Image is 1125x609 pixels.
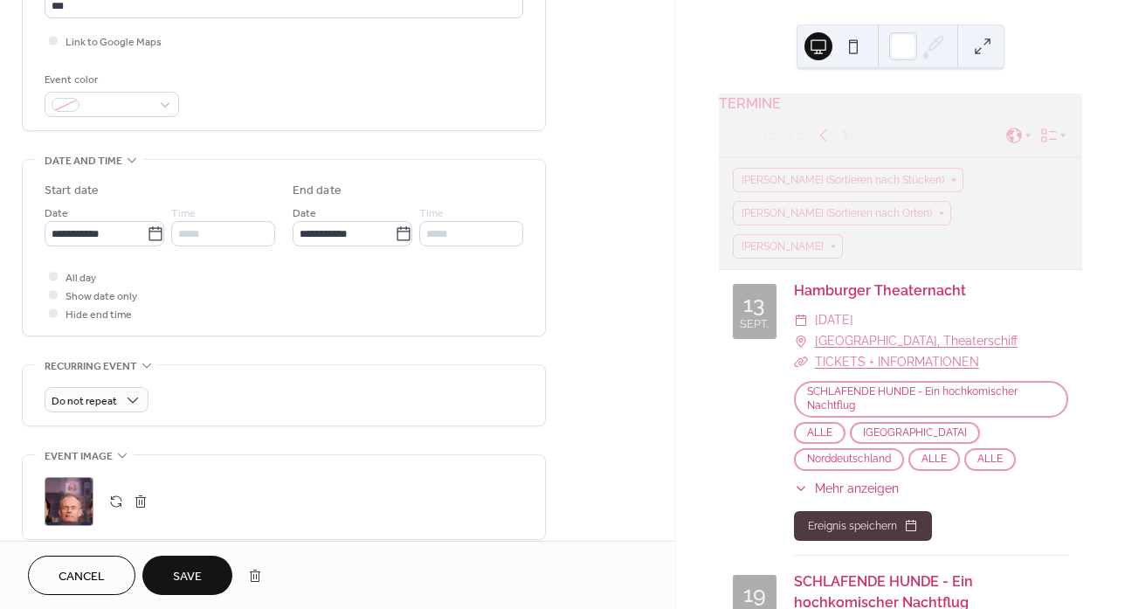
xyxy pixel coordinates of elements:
div: ​ [794,310,808,331]
span: Cancel [59,568,105,586]
div: ​ [794,331,808,352]
span: Recurring event [45,357,137,376]
a: Hamburger Theaternacht [794,282,966,299]
div: 13 [743,294,765,315]
div: 19 [743,584,766,606]
a: [GEOGRAPHIC_DATA], Theaterschiff [815,331,1018,352]
span: Mehr anzeigen [815,480,899,498]
span: Do not repeat [52,391,117,412]
div: ; [45,477,93,526]
div: TERMINE [719,93,1082,114]
span: Date [45,204,68,223]
div: Event color [45,71,176,89]
div: Start date [45,182,99,200]
span: All day [66,269,96,287]
span: Save [173,568,202,586]
div: Sept. [740,319,769,330]
a: TICKETS + INFORMATIONEN [815,355,979,369]
span: Time [171,204,196,223]
span: Date and time [45,152,122,170]
span: Date [293,204,316,223]
span: Hide end time [66,306,132,324]
div: End date [293,182,342,200]
div: ​ [794,480,808,498]
div: ​ [794,352,808,373]
span: Link to Google Maps [66,33,162,52]
button: Save [142,556,232,595]
button: ​Mehr anzeigen [794,480,899,498]
span: Event image [45,447,113,466]
span: Show date only [66,287,137,306]
button: Ereignis speichern [794,511,932,541]
span: [DATE] [815,310,853,331]
span: Time [419,204,444,223]
button: Cancel [28,556,135,595]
